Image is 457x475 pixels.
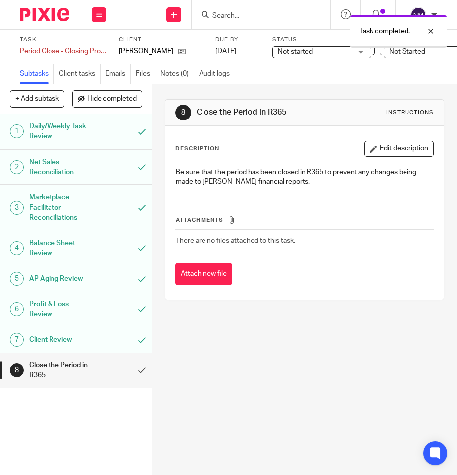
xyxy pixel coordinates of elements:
[199,64,235,84] a: Audit logs
[215,48,236,55] span: [DATE]
[176,167,433,187] p: Be sure that the period has been closed in R365 to prevent any changes being made to [PERSON_NAME...
[105,64,131,84] a: Emails
[10,333,24,347] div: 7
[175,105,191,120] div: 8
[364,141,434,157] button: Edit description
[87,95,137,103] span: Hide completed
[10,302,24,316] div: 6
[360,26,410,36] p: Task completed.
[278,48,313,55] span: Not started
[10,160,24,174] div: 2
[211,12,301,21] input: Search
[215,36,260,44] label: Due by
[119,36,205,44] label: Client
[29,190,91,225] h1: Marketplace Facilitator Reconciliations
[119,46,173,56] p: [PERSON_NAME]
[20,64,54,84] a: Subtasks
[29,271,91,286] h1: AP Aging Review
[197,107,326,118] h1: Close the Period in R365
[59,64,101,84] a: Client tasks
[29,358,91,383] h1: Close the Period in R365
[10,201,24,215] div: 3
[136,64,155,84] a: Files
[29,155,91,180] h1: Net Sales Reconciliation
[10,90,64,107] button: + Add subtask
[29,236,91,261] h1: Balance Sheet Review
[72,90,142,107] button: Hide completed
[10,363,24,377] div: 8
[389,48,425,55] span: Not Started
[10,124,24,138] div: 1
[29,332,91,347] h1: Client Review
[29,297,91,322] h1: Profit & Loss Review
[29,119,91,144] h1: Daily/Weekly Task Review
[160,64,194,84] a: Notes (0)
[20,8,69,21] img: Pixie
[10,272,24,286] div: 5
[176,217,223,223] span: Attachments
[176,237,295,244] span: There are no files attached to this task.
[175,145,219,153] p: Description
[20,36,106,44] label: Task
[20,46,106,56] div: Period Close - Closing Processes
[386,109,434,117] div: Instructions
[410,7,426,23] img: svg%3E
[175,263,232,285] button: Attach new file
[10,241,24,255] div: 4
